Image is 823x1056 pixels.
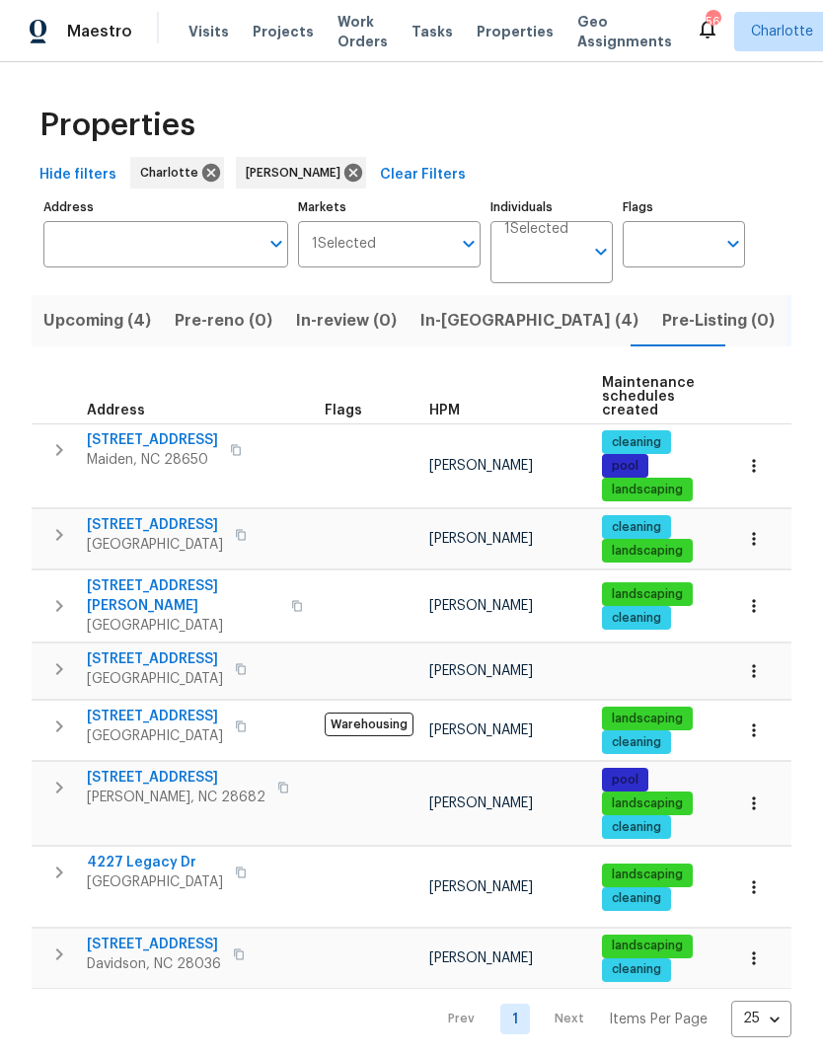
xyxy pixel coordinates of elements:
[604,519,669,536] span: cleaning
[87,726,223,746] span: [GEOGRAPHIC_DATA]
[477,22,554,41] span: Properties
[325,713,413,736] span: Warehousing
[87,649,223,669] span: [STREET_ADDRESS]
[490,201,613,213] label: Individuals
[604,734,669,751] span: cleaning
[604,543,691,560] span: landscaping
[87,768,265,788] span: [STREET_ADDRESS]
[43,201,288,213] label: Address
[604,867,691,883] span: landscaping
[420,307,638,335] span: In-[GEOGRAPHIC_DATA] (4)
[67,22,132,41] span: Maestro
[87,576,279,616] span: [STREET_ADDRESS][PERSON_NAME]
[87,669,223,689] span: [GEOGRAPHIC_DATA]
[188,22,229,41] span: Visits
[429,404,460,417] span: HPM
[500,1004,530,1034] a: Goto page 1
[87,872,223,892] span: [GEOGRAPHIC_DATA]
[372,157,474,193] button: Clear Filters
[429,796,533,810] span: [PERSON_NAME]
[604,795,691,812] span: landscaping
[39,163,116,188] span: Hide filters
[175,307,272,335] span: Pre-reno (0)
[380,163,466,188] span: Clear Filters
[87,954,221,974] span: Davidson, NC 28036
[296,307,397,335] span: In-review (0)
[87,788,265,807] span: [PERSON_NAME], NC 28682
[87,616,279,636] span: [GEOGRAPHIC_DATA]
[411,25,453,38] span: Tasks
[604,890,669,907] span: cleaning
[604,482,691,498] span: landscaping
[429,459,533,473] span: [PERSON_NAME]
[429,951,533,965] span: [PERSON_NAME]
[609,1010,708,1029] p: Items Per Page
[604,610,669,627] span: cleaning
[429,1001,791,1037] nav: Pagination Navigation
[623,201,745,213] label: Flags
[604,434,669,451] span: cleaning
[604,458,646,475] span: pool
[43,307,151,335] span: Upcoming (4)
[87,707,223,726] span: [STREET_ADDRESS]
[246,163,348,183] span: [PERSON_NAME]
[32,157,124,193] button: Hide filters
[604,961,669,978] span: cleaning
[429,880,533,894] span: [PERSON_NAME]
[325,404,362,417] span: Flags
[604,938,691,954] span: landscaping
[604,711,691,727] span: landscaping
[662,307,775,335] span: Pre-Listing (0)
[337,12,388,51] span: Work Orders
[604,772,646,789] span: pool
[39,115,195,135] span: Properties
[731,993,791,1044] div: 25
[87,853,223,872] span: 4227 Legacy Dr
[455,230,483,258] button: Open
[87,935,221,954] span: [STREET_ADDRESS]
[577,12,672,51] span: Geo Assignments
[253,22,314,41] span: Projects
[87,535,223,555] span: [GEOGRAPHIC_DATA]
[504,221,568,238] span: 1 Selected
[429,664,533,678] span: [PERSON_NAME]
[429,723,533,737] span: [PERSON_NAME]
[429,599,533,613] span: [PERSON_NAME]
[604,586,691,603] span: landscaping
[604,819,669,836] span: cleaning
[719,230,747,258] button: Open
[87,404,145,417] span: Address
[751,22,813,41] span: Charlotte
[262,230,290,258] button: Open
[140,163,206,183] span: Charlotte
[587,238,615,265] button: Open
[87,515,223,535] span: [STREET_ADDRESS]
[602,376,695,417] span: Maintenance schedules created
[130,157,224,189] div: Charlotte
[312,236,376,253] span: 1 Selected
[87,450,218,470] span: Maiden, NC 28650
[87,430,218,450] span: [STREET_ADDRESS]
[298,201,482,213] label: Markets
[236,157,366,189] div: [PERSON_NAME]
[706,12,719,32] div: 56
[429,532,533,546] span: [PERSON_NAME]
